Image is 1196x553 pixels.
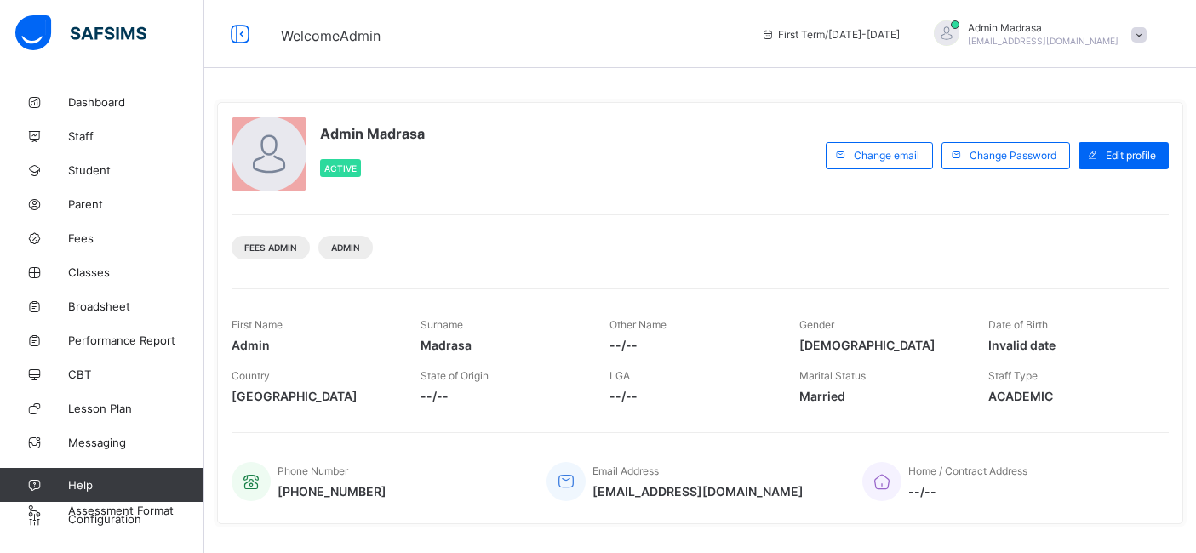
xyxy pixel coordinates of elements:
[970,149,1056,162] span: Change Password
[331,242,360,253] span: Admin
[68,478,203,492] span: Help
[232,369,270,382] span: Country
[988,318,1048,331] span: Date of Birth
[854,149,919,162] span: Change email
[908,484,1027,499] span: --/--
[592,465,659,477] span: Email Address
[68,129,204,143] span: Staff
[988,338,1152,352] span: Invalid date
[917,20,1155,48] div: AdminMadrasa
[68,368,204,381] span: CBT
[968,21,1119,34] span: Admin Madrasa
[609,318,667,331] span: Other Name
[761,28,900,41] span: session/term information
[421,369,489,382] span: State of Origin
[421,318,463,331] span: Surname
[799,369,866,382] span: Marital Status
[799,338,963,352] span: [DEMOGRAPHIC_DATA]
[244,242,297,253] span: Fees Admin
[609,369,630,382] span: LGA
[15,15,146,51] img: safsims
[281,27,381,44] span: Welcome Admin
[68,197,204,211] span: Parent
[232,318,283,331] span: First Name
[68,402,204,415] span: Lesson Plan
[68,95,204,109] span: Dashboard
[799,318,834,331] span: Gender
[1106,149,1156,162] span: Edit profile
[68,299,204,313] span: Broadsheet
[592,484,804,499] span: [EMAIL_ADDRESS][DOMAIN_NAME]
[968,36,1119,46] span: [EMAIL_ADDRESS][DOMAIN_NAME]
[908,465,1027,477] span: Home / Contract Address
[68,265,204,279] span: Classes
[799,389,963,403] span: Married
[988,389,1152,403] span: ACADEMIC
[324,163,357,174] span: Active
[421,338,584,352] span: Madrasa
[232,389,395,403] span: [GEOGRAPHIC_DATA]
[68,436,204,449] span: Messaging
[421,389,584,403] span: --/--
[68,334,204,347] span: Performance Report
[609,389,773,403] span: --/--
[320,125,425,142] span: Admin Madrasa
[278,465,348,477] span: Phone Number
[68,163,204,177] span: Student
[232,338,395,352] span: Admin
[68,231,204,245] span: Fees
[278,484,386,499] span: [PHONE_NUMBER]
[68,512,203,526] span: Configuration
[988,369,1038,382] span: Staff Type
[609,338,773,352] span: --/--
